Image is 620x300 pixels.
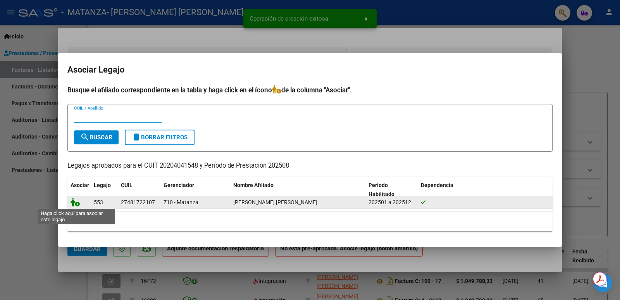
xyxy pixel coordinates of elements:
[164,182,194,188] span: Gerenciador
[132,132,141,142] mat-icon: delete
[94,182,111,188] span: Legajo
[230,177,365,203] datatable-header-cell: Nombre Afiliado
[233,199,317,205] span: RAMIREZ YAMILA ALEJANDRA
[118,177,160,203] datatable-header-cell: CUIL
[67,85,553,95] h4: Busque el afiliado correspondiente en la tabla y haga click en el ícono de la columna "Asociar".
[369,198,415,207] div: 202501 a 202512
[418,177,553,203] datatable-header-cell: Dependencia
[94,199,103,205] span: 553
[369,182,394,197] span: Periodo Habilitado
[365,177,418,203] datatable-header-cell: Periodo Habilitado
[121,198,155,207] div: 27481722107
[67,177,91,203] datatable-header-cell: Asociar
[71,182,89,188] span: Asociar
[164,199,198,205] span: Z10 - Matanza
[421,182,453,188] span: Dependencia
[91,177,118,203] datatable-header-cell: Legajo
[67,161,553,171] p: Legajos aprobados para el CUIT 20204041548 y Período de Prestación 202508
[125,130,195,145] button: Borrar Filtros
[160,177,230,203] datatable-header-cell: Gerenciador
[233,182,274,188] span: Nombre Afiliado
[132,134,188,141] span: Borrar Filtros
[67,212,553,231] div: 1 registros
[74,130,119,144] button: Buscar
[80,132,90,142] mat-icon: search
[121,182,133,188] span: CUIL
[67,62,553,77] h2: Asociar Legajo
[80,134,112,141] span: Buscar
